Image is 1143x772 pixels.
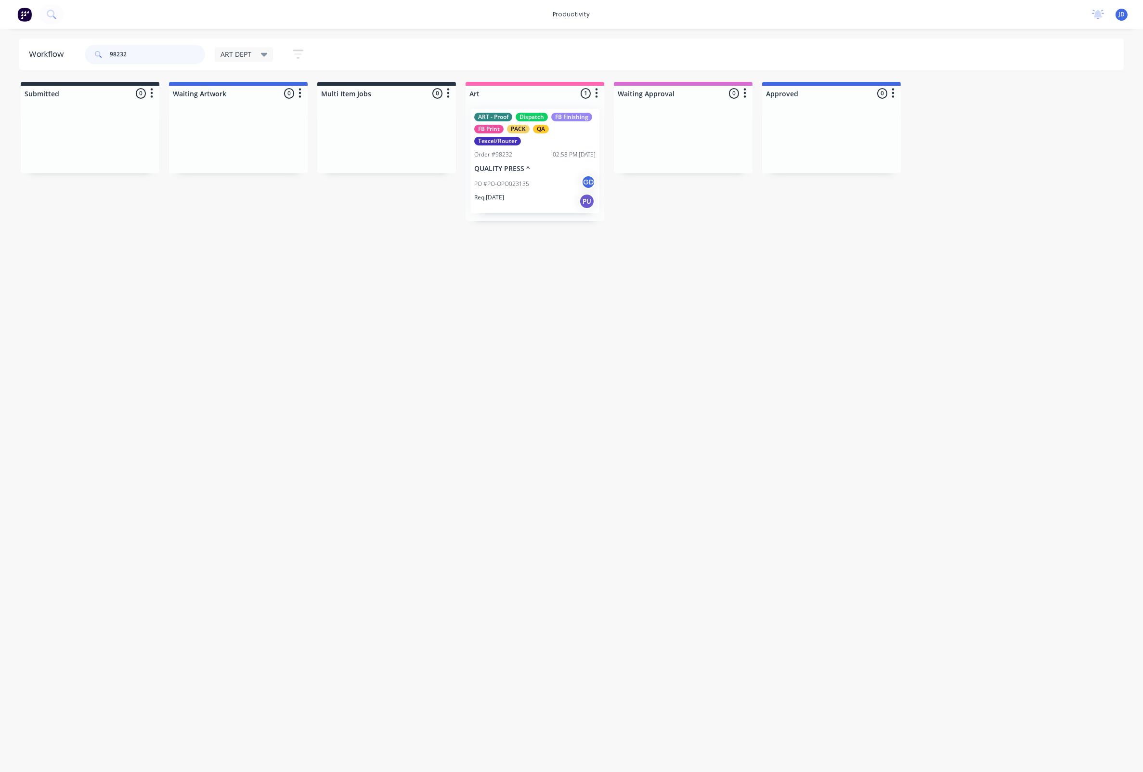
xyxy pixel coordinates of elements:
span: ART DEPT [221,49,251,59]
p: Req. [DATE] [474,193,504,202]
div: QA [533,125,549,133]
div: ART - ProofDispatchFB FinishingFB PrintPACKQATexcel/RouterOrder #9823202:58 PM [DATE]QUALITY PRES... [470,109,599,213]
div: 02:58 PM [DATE] [553,150,596,159]
div: GD [581,175,596,189]
div: Workflow [29,49,68,60]
span: JD [1118,10,1125,19]
div: PACK [507,125,530,133]
p: PO #PO-OPO023135 [474,180,529,188]
div: FB Print [474,125,504,133]
div: FB Finishing [551,113,592,121]
input: Search for orders... [110,45,205,64]
div: PU [579,194,595,209]
p: QUALITY PRESS ^ [474,165,596,173]
div: Dispatch [516,113,548,121]
div: Texcel/Router [474,137,521,145]
img: Factory [17,7,32,22]
div: Order #98232 [474,150,512,159]
div: productivity [548,7,595,22]
div: ART - Proof [474,113,512,121]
